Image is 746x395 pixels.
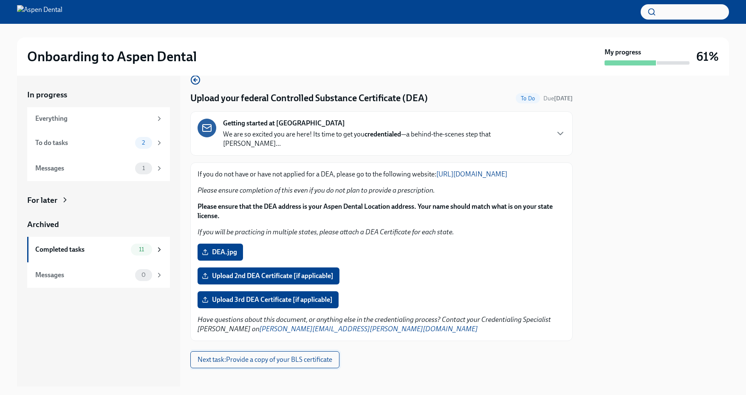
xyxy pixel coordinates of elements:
[365,130,401,138] strong: credentialed
[137,139,150,146] span: 2
[696,49,719,64] h3: 61%
[27,48,197,65] h2: Onboarding to Aspen Dental
[27,130,170,156] a: To do tasks2
[27,237,170,262] a: Completed tasks11
[223,119,345,128] strong: Getting started at [GEOGRAPHIC_DATA]
[190,92,428,105] h4: Upload your federal Controlled Substance Certificate (DEA)
[198,186,435,194] em: Please ensure completion of this even if you do not plan to provide a prescription.
[27,195,57,206] div: For later
[203,248,237,256] span: DEA.jpg
[198,355,332,364] span: Next task : Provide a copy of your BLS certificate
[137,165,150,171] span: 1
[198,244,243,261] label: DEA.jpg
[543,94,573,102] span: October 2nd, 2025 07:00
[27,219,170,230] a: Archived
[198,315,551,333] em: Have questions about this document, or anything else in the credentialing process? Contact your C...
[516,95,540,102] span: To Do
[198,267,339,284] label: Upload 2nd DEA Certificate [if applicable]
[35,164,132,173] div: Messages
[605,48,641,57] strong: My progress
[35,270,132,280] div: Messages
[17,5,62,19] img: Aspen Dental
[35,245,127,254] div: Completed tasks
[223,130,548,148] p: We are so excited you are here! Its time to get you —a behind-the-scenes step that [PERSON_NAME]...
[27,89,170,100] a: In progress
[554,95,573,102] strong: [DATE]
[543,95,573,102] span: Due
[436,170,507,178] a: [URL][DOMAIN_NAME]
[198,228,454,236] em: If you will be practicing in multiple states, please attach a DEA Certificate for each state.
[27,107,170,130] a: Everything
[134,246,149,253] span: 11
[203,272,333,280] span: Upload 2nd DEA Certificate [if applicable]
[203,296,333,304] span: Upload 3rd DEA Certificate [if applicable]
[35,114,152,123] div: Everything
[198,291,339,308] label: Upload 3rd DEA Certificate [if applicable]
[190,351,339,368] button: Next task:Provide a copy of your BLS certificate
[198,202,553,220] strong: Please ensure that the DEA address is your Aspen Dental Location address. Your name should match ...
[136,272,151,278] span: 0
[35,138,132,148] div: To do tasks
[260,325,478,333] a: [PERSON_NAME][EMAIL_ADDRESS][PERSON_NAME][DOMAIN_NAME]
[27,262,170,288] a: Messages0
[27,195,170,206] a: For later
[198,170,565,179] p: If you do not have or have not applied for a DEA, please go to the following website:
[27,156,170,181] a: Messages1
